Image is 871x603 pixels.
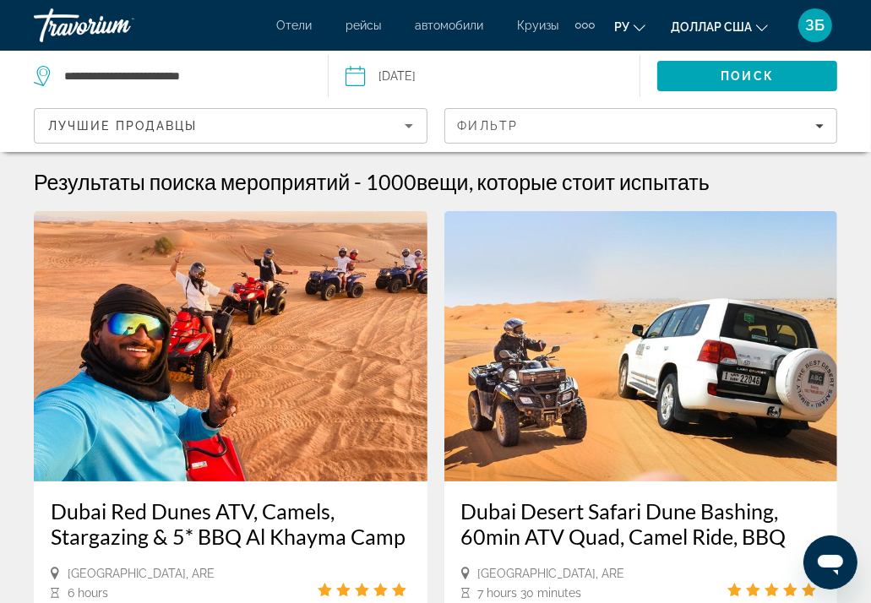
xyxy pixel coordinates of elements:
a: рейсы [346,19,381,32]
font: ру [614,20,629,34]
a: Травориум [34,3,203,47]
button: Изменить валюту [671,14,768,39]
input: Search destination [63,63,311,89]
span: [GEOGRAPHIC_DATA], ARE [478,567,625,580]
span: Лучшие продавцы [48,119,198,133]
span: Фильтр [458,119,519,133]
span: - [354,169,362,194]
button: Дополнительные элементы навигации [575,12,595,39]
font: ЗБ [806,16,825,34]
button: Search [657,61,837,91]
h1: Результаты поиска мероприятий [34,169,350,194]
a: Отели [276,19,312,32]
img: Dubai Desert Safari Dune Bashing, 60min ATV Quad, Camel Ride, BBQ [444,211,838,481]
span: [GEOGRAPHIC_DATA], ARE [68,567,215,580]
button: Filters [444,108,838,144]
button: [DATE]Date: Oct 22, 2025 [346,51,640,101]
span: 7 hours 30 minutes [478,586,582,600]
font: доллар США [671,20,752,34]
button: Меню пользователя [793,8,837,43]
iframe: Кнопка запуска окна обмена сообщениями [803,535,857,589]
a: Круизы [517,19,558,32]
mat-select: Sort by [48,116,413,136]
img: Dubai Red Dunes ATV, Camels, Stargazing & 5* BBQ Al Khayma Camp [34,211,427,481]
span: вещи, которые стоит испытать [416,169,710,194]
a: Dubai Red Dunes ATV, Camels, Stargazing & 5* BBQ Al Khayma Camp [51,498,411,549]
a: автомобили [415,19,483,32]
h2: 1000 [366,169,710,194]
span: Поиск [721,69,774,83]
span: 6 hours [68,586,108,600]
button: Изменить язык [614,14,645,39]
a: Dubai Desert Safari Dune Bashing, 60min ATV Quad, Camel Ride, BBQ [461,498,821,549]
